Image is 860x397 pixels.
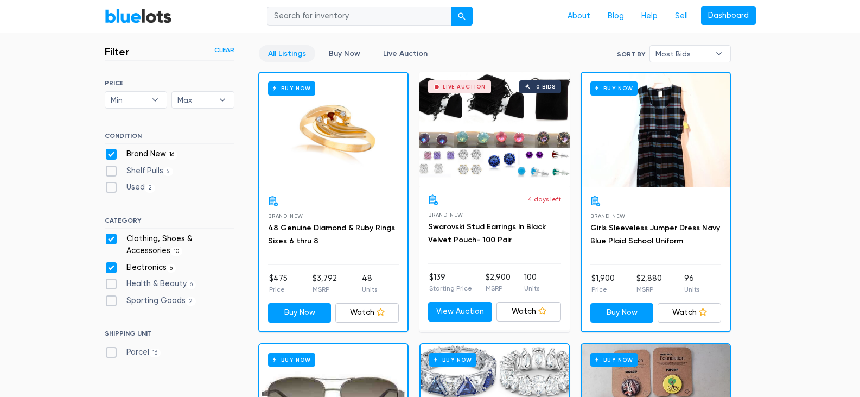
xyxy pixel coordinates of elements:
[269,273,288,294] li: $475
[268,81,315,95] h6: Buy Now
[259,73,407,187] a: Buy Now
[111,92,146,108] span: Min
[636,273,662,294] li: $2,880
[105,8,172,24] a: BlueLots
[590,303,654,323] a: Buy Now
[105,217,234,229] h6: CATEGORY
[666,6,697,27] a: Sell
[708,46,730,62] b: ▾
[105,262,176,274] label: Electronics
[313,273,337,294] li: $3,792
[320,45,370,62] a: Buy Now
[419,72,570,186] a: Live Auction 0 bids
[105,79,234,87] h6: PRICE
[105,346,161,358] label: Parcel
[636,285,662,294] p: MSRP
[166,150,178,159] span: 16
[105,295,196,307] label: Sporting Goods
[259,45,315,62] a: All Listings
[268,353,315,367] h6: Buy Now
[582,73,730,187] a: Buy Now
[335,303,399,323] a: Watch
[524,283,539,293] p: Units
[428,212,463,218] span: Brand New
[684,285,699,294] p: Units
[684,273,699,294] li: 96
[590,223,720,245] a: Girls Sleeveless Jumper Dress Navy Blue Plaid School Uniform
[591,273,615,294] li: $1,900
[105,330,234,342] h6: SHIPPING UNIT
[105,132,234,144] h6: CONDITION
[486,283,511,293] p: MSRP
[486,272,511,293] li: $2,900
[105,233,234,256] label: Clothing, Shoes & Accessories
[591,285,615,294] p: Price
[617,49,645,59] label: Sort By
[145,184,156,193] span: 2
[590,353,638,367] h6: Buy Now
[149,349,161,357] span: 16
[269,285,288,294] p: Price
[211,92,234,108] b: ▾
[590,213,626,219] span: Brand New
[105,278,196,290] label: Health & Beauty
[599,6,633,27] a: Blog
[170,247,183,256] span: 10
[362,285,377,294] p: Units
[214,45,234,55] a: Clear
[268,213,303,219] span: Brand New
[428,302,493,322] a: View Auction
[167,264,176,273] span: 6
[105,45,129,58] h3: Filter
[496,302,561,322] a: Watch
[590,81,638,95] h6: Buy Now
[144,92,167,108] b: ▾
[177,92,213,108] span: Max
[658,303,721,323] a: Watch
[374,45,437,62] a: Live Auction
[429,353,476,367] h6: Buy Now
[267,7,451,26] input: Search for inventory
[429,283,472,293] p: Starting Price
[524,272,539,293] li: 100
[443,84,486,90] div: Live Auction
[187,280,196,289] span: 6
[528,194,561,204] p: 4 days left
[701,6,756,26] a: Dashboard
[105,148,178,160] label: Brand New
[105,181,156,193] label: Used
[536,84,556,90] div: 0 bids
[428,222,546,244] a: Swarovski Stud Earrings In Black Velvet Pouch- 100 Pair
[163,167,174,176] span: 5
[633,6,666,27] a: Help
[429,272,472,293] li: $139
[268,303,332,323] a: Buy Now
[268,223,395,245] a: 48 Genuine Diamond & Ruby Rings Sizes 6 thru 8
[105,165,174,177] label: Shelf Pulls
[362,273,377,294] li: 48
[186,297,196,306] span: 2
[655,46,710,62] span: Most Bids
[559,6,599,27] a: About
[313,285,337,294] p: MSRP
